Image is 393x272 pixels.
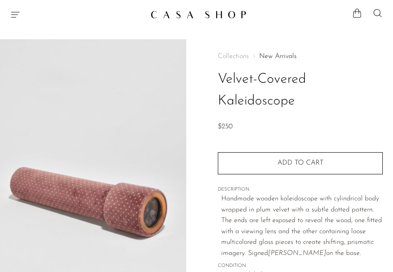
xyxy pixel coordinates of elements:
[221,194,383,259] p: Handmade wooden kaleidoscope with cylindrical body wrapped in plum velvet with a subtle dotted pa...
[259,53,297,60] a: New Arrivals
[10,9,20,20] button: Menu
[218,53,249,60] span: Collections
[218,69,383,112] h1: Velvet-Covered Kaleidoscope
[218,123,233,130] span: $250
[218,53,383,60] nav: Breadcrumbs
[218,262,383,270] span: CONDITION
[277,159,324,166] span: Add to cart
[218,186,383,194] span: DESCRIPTION
[218,152,383,174] button: Add to cart
[268,250,326,257] em: [PERSON_NAME]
